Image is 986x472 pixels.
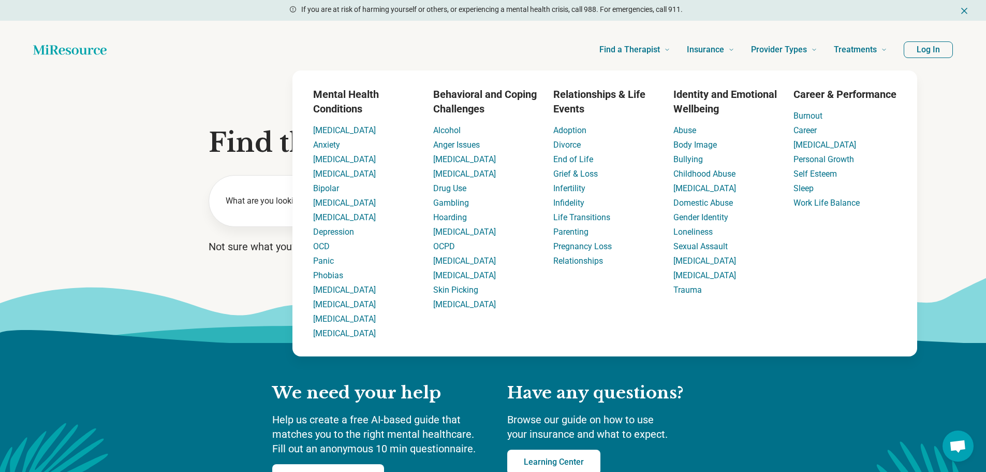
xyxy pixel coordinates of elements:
a: [MEDICAL_DATA] [433,299,496,309]
a: Divorce [553,140,581,150]
a: Adoption [553,125,586,135]
a: [MEDICAL_DATA] [313,314,376,324]
p: Help us create a free AI-based guide that matches you to the right mental healthcare. Fill out an... [272,412,487,456]
a: OCPD [433,241,455,251]
a: Gender Identity [673,212,728,222]
a: Anxiety [313,140,340,150]
a: Find a Therapist [599,29,670,70]
a: Domestic Abuse [673,198,733,208]
a: Self Esteem [793,169,837,179]
a: Career [793,125,817,135]
a: Sexual Assault [673,241,728,251]
h3: Career & Performance [793,87,896,102]
a: [MEDICAL_DATA] [313,299,376,309]
h2: Have any questions? [507,382,714,404]
a: Skin Picking [433,285,478,295]
p: If you are at risk of harming yourself or others, or experiencing a mental health crisis, call 98... [301,4,683,15]
h3: Mental Health Conditions [313,87,417,116]
span: Insurance [687,42,724,57]
a: [MEDICAL_DATA] [313,169,376,179]
p: Browse our guide on how to use your insurance and what to expect. [507,412,714,441]
a: Pregnancy Loss [553,241,612,251]
button: Dismiss [959,4,969,17]
a: [MEDICAL_DATA] [313,212,376,222]
a: Infertility [553,183,585,193]
a: Panic [313,256,334,266]
a: Home page [33,39,107,60]
a: Bipolar [313,183,339,193]
a: [MEDICAL_DATA] [313,285,376,295]
a: Phobias [313,270,343,280]
a: Body Image [673,140,717,150]
span: Provider Types [751,42,807,57]
a: Insurance [687,29,734,70]
a: [MEDICAL_DATA] [313,198,376,208]
a: [MEDICAL_DATA] [313,328,376,338]
a: Personal Growth [793,154,854,164]
a: [MEDICAL_DATA] [793,140,856,150]
a: [MEDICAL_DATA] [433,270,496,280]
h2: We need your help [272,382,487,404]
a: Depression [313,227,354,237]
h3: Relationships & Life Events [553,87,657,116]
a: Sleep [793,183,814,193]
span: Treatments [834,42,877,57]
h1: Find the right mental health care for you [209,127,778,159]
a: Burnout [793,111,822,121]
label: What are you looking for? [226,195,400,207]
a: Grief & Loss [553,169,598,179]
a: Drug Use [433,183,466,193]
a: Anger Issues [433,140,480,150]
a: [MEDICAL_DATA] [433,256,496,266]
button: Log In [904,41,953,58]
a: Loneliness [673,227,713,237]
a: Alcohol [433,125,461,135]
a: Trauma [673,285,702,295]
a: [MEDICAL_DATA] [313,125,376,135]
div: Open chat [943,431,974,462]
a: Provider Types [751,29,817,70]
a: Infidelity [553,198,584,208]
a: Work Life Balance [793,198,860,208]
a: Life Transitions [553,212,610,222]
span: Find a Therapist [599,42,660,57]
a: [MEDICAL_DATA] [313,154,376,164]
a: [MEDICAL_DATA] [673,270,736,280]
a: Childhood Abuse [673,169,735,179]
a: [MEDICAL_DATA] [433,154,496,164]
a: End of Life [553,154,593,164]
a: [MEDICAL_DATA] [433,169,496,179]
a: [MEDICAL_DATA] [673,183,736,193]
a: Bullying [673,154,703,164]
p: Not sure what you’re looking for? [209,239,778,254]
a: Abuse [673,125,696,135]
h3: Behavioral and Coping Challenges [433,87,537,116]
a: [MEDICAL_DATA] [433,227,496,237]
a: Gambling [433,198,469,208]
div: Find a Therapist [230,70,979,356]
a: Relationships [553,256,603,266]
a: Parenting [553,227,588,237]
h3: Identity and Emotional Wellbeing [673,87,777,116]
a: OCD [313,241,330,251]
a: Treatments [834,29,887,70]
a: [MEDICAL_DATA] [673,256,736,266]
a: Hoarding [433,212,467,222]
